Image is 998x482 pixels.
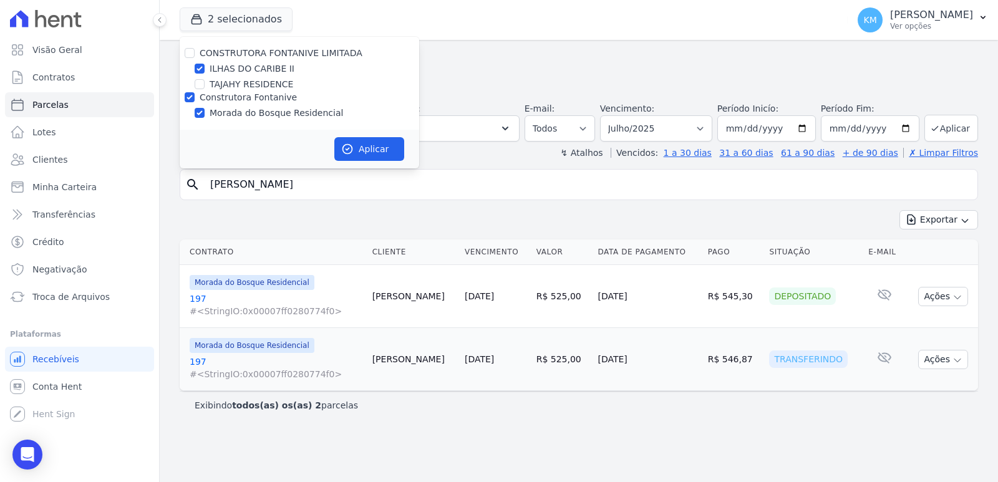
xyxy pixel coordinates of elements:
a: 197#<StringIO:0x00007ff0280774f0> [190,292,362,317]
a: Negativação [5,257,154,282]
label: Vencidos: [611,148,658,158]
span: Recebíveis [32,353,79,365]
span: #<StringIO:0x00007ff0280774f0> [190,305,362,317]
th: Contrato [180,239,367,265]
button: Ações [918,287,968,306]
span: Transferências [32,208,95,221]
a: + de 90 dias [843,148,898,158]
span: #<StringIO:0x00007ff0280774f0> [190,368,362,380]
a: Contratos [5,65,154,90]
a: 61 a 90 dias [781,148,835,158]
th: Data de Pagamento [593,239,702,265]
span: Troca de Arquivos [32,291,110,303]
th: Vencimento [460,239,531,265]
div: Transferindo [769,350,848,368]
td: [PERSON_NAME] [367,328,460,391]
span: Visão Geral [32,44,82,56]
span: Negativação [32,263,87,276]
label: Construtora Fontanive [200,92,297,102]
i: search [185,177,200,192]
button: Todos [380,115,520,142]
th: E-mail [863,239,906,265]
a: Crédito [5,229,154,254]
th: Situação [764,239,863,265]
a: ✗ Limpar Filtros [903,148,978,158]
td: [DATE] [593,328,702,391]
div: Open Intercom Messenger [12,440,42,470]
th: Cliente [367,239,460,265]
label: E-mail: [525,104,555,113]
a: Transferências [5,202,154,227]
a: 1 a 30 dias [664,148,712,158]
button: 2 selecionados [180,7,293,31]
button: Aplicar [334,137,404,161]
div: Depositado [769,287,836,305]
span: Morada do Bosque Residencial [190,338,314,353]
span: Crédito [32,236,64,248]
input: Buscar por nome do lote ou do cliente [203,172,972,197]
td: R$ 525,00 [531,265,593,328]
a: Troca de Arquivos [5,284,154,309]
span: Lotes [32,126,56,138]
label: ILHAS DO CARIBE II [210,62,294,75]
a: Visão Geral [5,37,154,62]
b: todos(as) os(as) 2 [232,400,321,410]
td: R$ 525,00 [531,328,593,391]
td: [PERSON_NAME] [367,265,460,328]
p: Exibindo parcelas [195,399,358,412]
button: Ações [918,350,968,369]
span: Parcelas [32,99,69,111]
p: [PERSON_NAME] [890,9,973,21]
span: Morada do Bosque Residencial [190,275,314,290]
p: Ver opções [890,21,973,31]
a: Recebíveis [5,347,154,372]
label: TAJAHY RESIDENCE [210,78,293,91]
button: KM [PERSON_NAME] Ver opções [848,2,998,37]
th: Valor [531,239,593,265]
h2: Parcelas [180,50,978,72]
th: Pago [703,239,765,265]
span: Minha Carteira [32,181,97,193]
a: Clientes [5,147,154,172]
a: [DATE] [465,291,494,301]
button: Exportar [899,210,978,229]
td: [DATE] [593,265,702,328]
a: Minha Carteira [5,175,154,200]
span: Clientes [32,153,67,166]
label: Vencimento: [600,104,654,113]
div: Plataformas [10,327,149,342]
span: Conta Hent [32,380,82,393]
button: Aplicar [924,115,978,142]
a: Parcelas [5,92,154,117]
a: 197#<StringIO:0x00007ff0280774f0> [190,355,362,380]
label: ↯ Atalhos [560,148,603,158]
a: 31 a 60 dias [719,148,773,158]
a: Lotes [5,120,154,145]
td: R$ 546,87 [703,328,765,391]
td: R$ 545,30 [703,265,765,328]
span: KM [863,16,876,24]
label: CONSTRUTORA FONTANIVE LIMITADA [200,48,362,58]
span: Contratos [32,71,75,84]
a: [DATE] [465,354,494,364]
label: Morada do Bosque Residencial [210,107,343,120]
label: Período Fim: [821,102,919,115]
a: Conta Hent [5,374,154,399]
label: Período Inicío: [717,104,778,113]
